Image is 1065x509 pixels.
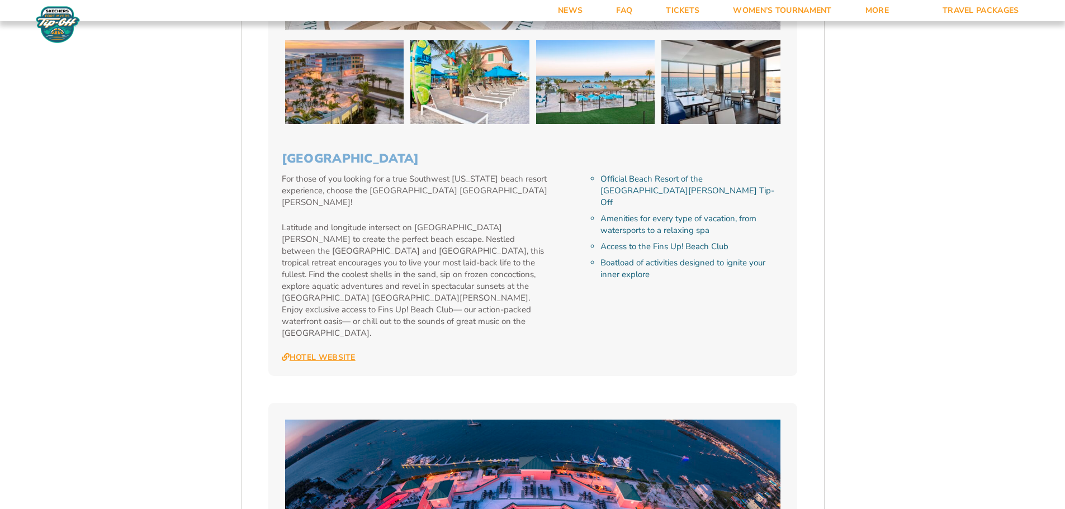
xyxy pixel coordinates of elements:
[536,40,655,124] img: Margaritaville Beach Resort (2025 BEACH)
[282,173,550,208] p: For those of you looking for a true Southwest [US_STATE] beach resort experience, choose the [GEO...
[282,151,784,166] h3: [GEOGRAPHIC_DATA]
[282,222,550,339] p: Latitude and longitude intersect on [GEOGRAPHIC_DATA][PERSON_NAME] to create the perfect beach es...
[600,257,783,280] li: Boatload of activities designed to ignite your inner explore
[600,213,783,236] li: Amenities for every type of vacation, from watersports to a relaxing spa
[285,40,404,124] img: Margaritaville Beach Resort (2025 BEACH)
[282,353,356,363] a: Hotel Website
[661,40,780,124] img: Margaritaville Beach Resort (2025 BEACH)
[34,6,82,44] img: Fort Myers Tip-Off
[600,241,783,253] li: Access to the Fins Up! Beach Club
[600,173,783,208] li: Official Beach Resort of the [GEOGRAPHIC_DATA][PERSON_NAME] Tip-Off
[410,40,529,124] img: Margaritaville Beach Resort (2025 BEACH)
